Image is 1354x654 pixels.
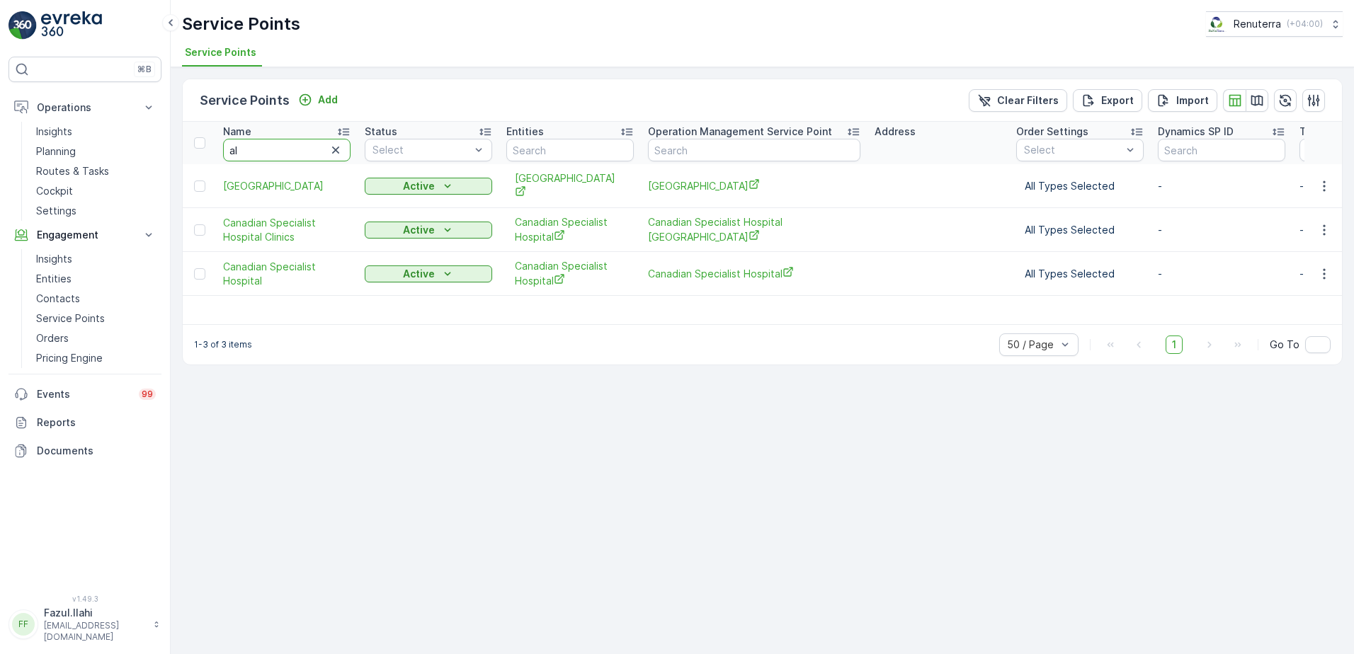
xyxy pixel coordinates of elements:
[1158,125,1234,139] p: Dynamics SP ID
[8,380,161,408] a: Events99
[36,184,73,198] p: Cockpit
[223,139,351,161] input: Search
[30,249,161,269] a: Insights
[30,161,161,181] a: Routes & Tasks
[41,11,102,40] img: logo_light-DOdMpM7g.png
[997,93,1059,108] p: Clear Filters
[37,228,133,242] p: Engagement
[1270,338,1299,352] span: Go To
[223,125,251,139] p: Name
[30,289,161,309] a: Contacts
[223,216,351,244] a: Canadian Specialist Hospital Clinics
[12,613,35,636] div: FF
[648,178,860,193] span: [GEOGRAPHIC_DATA]
[8,606,161,643] button: FFFazul.Ilahi[EMAIL_ADDRESS][DOMAIN_NAME]
[403,179,435,193] p: Active
[318,93,338,107] p: Add
[1234,17,1281,31] p: Renuterra
[36,292,80,306] p: Contacts
[30,309,161,328] a: Service Points
[1151,252,1292,296] td: -
[1025,267,1135,281] p: All Types Selected
[969,89,1067,112] button: Clear Filters
[30,181,161,201] a: Cockpit
[1016,125,1088,139] p: Order Settings
[194,224,205,236] div: Toggle Row Selected
[30,142,161,161] a: Planning
[648,215,860,244] span: Canadian Specialist Hospital [GEOGRAPHIC_DATA]
[506,125,544,139] p: Entities
[36,272,72,286] p: Entities
[37,101,133,115] p: Operations
[1101,93,1134,108] p: Export
[30,122,161,142] a: Insights
[648,266,860,281] a: Canadian Specialist Hospital
[200,91,290,110] p: Service Points
[365,265,492,282] button: Active
[36,125,72,139] p: Insights
[506,139,634,161] input: Search
[37,387,130,401] p: Events
[194,268,205,280] div: Toggle Row Selected
[365,125,397,139] p: Status
[515,171,625,200] span: [GEOGRAPHIC_DATA]
[36,204,76,218] p: Settings
[223,260,351,288] a: Canadian Specialist Hospital
[223,179,351,193] span: [GEOGRAPHIC_DATA]
[36,164,109,178] p: Routes & Tasks
[30,348,161,368] a: Pricing Engine
[515,171,625,200] a: Canadian medical Center
[44,606,146,620] p: Fazul.Ilahi
[8,595,161,603] span: v 1.49.3
[194,339,252,350] p: 1-3 of 3 items
[1024,143,1122,157] p: Select
[403,267,435,281] p: Active
[1158,139,1285,161] input: Search
[182,13,300,35] p: Service Points
[8,437,161,465] a: Documents
[1025,179,1135,193] p: All Types Selected
[1287,18,1323,30] p: ( +04:00 )
[8,408,161,437] a: Reports
[1151,164,1292,208] td: -
[875,125,916,139] p: Address
[8,11,37,40] img: logo
[365,222,492,239] button: Active
[44,620,146,643] p: [EMAIL_ADDRESS][DOMAIN_NAME]
[648,139,860,161] input: Search
[223,179,351,193] a: Canadian medical Center
[1206,11,1343,37] button: Renuterra(+04:00)
[36,331,69,345] p: Orders
[37,444,156,458] p: Documents
[30,269,161,289] a: Entities
[36,311,105,326] p: Service Points
[648,215,860,244] a: Canadian Specialist Hospital Al Ghurair
[1148,89,1217,112] button: Import
[1073,89,1142,112] button: Export
[648,178,860,193] a: Canadian medical Center
[30,328,161,348] a: Orders
[292,91,343,108] button: Add
[36,351,103,365] p: Pricing Engine
[36,144,76,159] p: Planning
[403,223,435,237] p: Active
[1176,93,1209,108] p: Import
[1025,223,1135,237] p: All Types Selected
[372,143,470,157] p: Select
[1206,16,1228,32] img: Screenshot_2024-07-26_at_13.33.01.png
[194,180,205,192] div: Toggle Row Selected
[137,64,152,75] p: ⌘B
[8,221,161,249] button: Engagement
[142,389,153,400] p: 99
[648,125,832,139] p: Operation Management Service Point
[185,45,256,59] span: Service Points
[37,415,156,430] p: Reports
[515,259,625,288] a: Canadian Specialist Hospital
[30,201,161,221] a: Settings
[365,178,492,195] button: Active
[1151,208,1292,252] td: -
